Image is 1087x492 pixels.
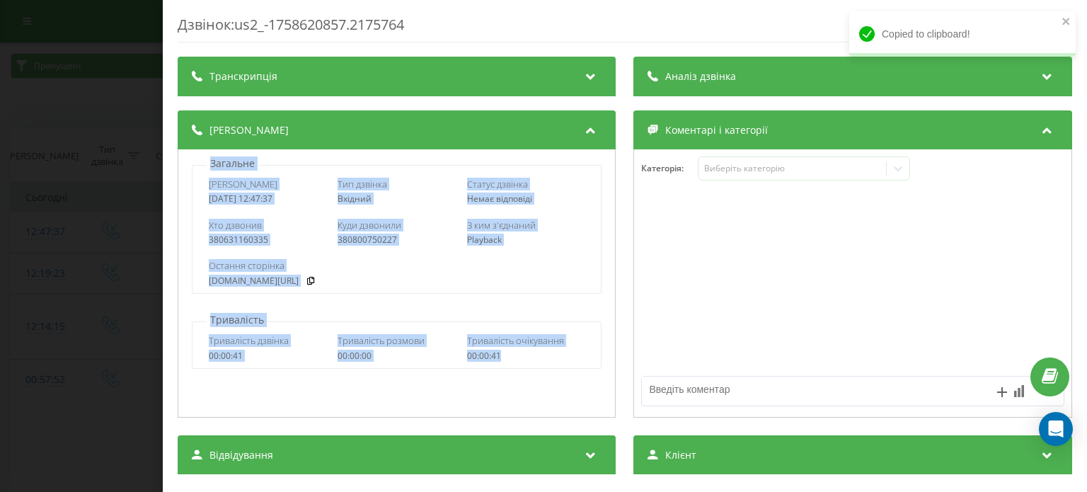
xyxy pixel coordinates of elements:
[209,194,327,204] div: [DATE] 12:47:37
[666,448,697,462] span: Клієнт
[209,351,327,361] div: 00:00:41
[209,178,277,190] span: [PERSON_NAME]
[209,69,277,84] span: Транскрипція
[1039,412,1073,446] div: Open Intercom Messenger
[338,235,456,245] div: 380800750227
[467,193,532,205] span: Немає відповіді
[642,164,698,173] h4: Категорія :
[338,351,456,361] div: 00:00:00
[207,156,258,171] p: Загальне
[467,219,536,231] span: З ким з'єднаний
[209,334,289,347] span: Тривалість дзвінка
[338,193,372,205] span: Вхідний
[467,334,564,347] span: Тривалість очікування
[1062,16,1071,29] button: close
[178,15,1072,42] div: Дзвінок : us2_-1758620857.2175764
[338,219,402,231] span: Куди дзвонили
[207,313,268,327] p: Тривалість
[338,334,425,347] span: Тривалість розмови
[209,259,284,272] span: Остання сторінка
[209,276,299,286] a: [DOMAIN_NAME][URL]
[467,351,585,361] div: 00:00:41
[704,163,881,174] div: Виберіть категорію
[209,448,273,462] span: Відвідування
[849,11,1076,57] div: Copied to clipboard!
[209,123,289,137] span: [PERSON_NAME]
[209,235,327,245] div: 380631160335
[209,219,262,231] span: Хто дзвонив
[666,69,737,84] span: Аналіз дзвінка
[467,235,585,245] div: Playback
[338,178,388,190] span: Тип дзвінка
[467,178,528,190] span: Статус дзвінка
[666,123,769,137] span: Коментарі і категорії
